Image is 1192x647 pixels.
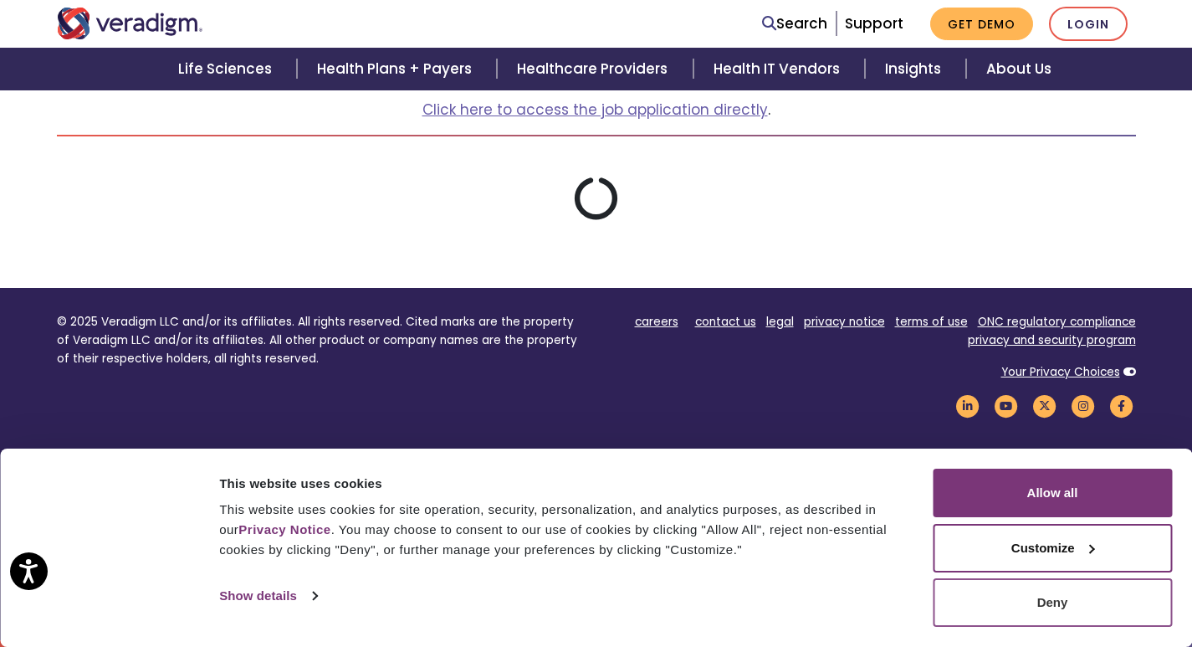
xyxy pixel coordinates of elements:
button: Allow all [933,469,1172,517]
a: Health Plans + Payers [297,48,497,90]
a: terms of use [895,314,968,330]
p: . [57,99,1136,121]
a: Veradigm Facebook Link [1108,398,1136,413]
a: Veradigm LinkedIn Link [954,398,982,413]
a: Your Privacy Choices [1001,364,1120,380]
a: Insights [865,48,966,90]
p: © 2025 Veradigm LLC and/or its affiliates. All rights reserved. Cited marks are the property of V... [57,313,584,367]
a: Veradigm Twitter Link [1031,398,1059,413]
button: Customize [933,524,1172,573]
img: Veradigm logo [57,8,203,39]
a: Show details [219,583,316,608]
a: Healthcare Providers [497,48,693,90]
a: Health IT Vendors [693,48,865,90]
a: privacy and security program [968,332,1136,348]
a: Support [845,13,903,33]
a: Privacy Notice [238,522,330,537]
button: Deny [933,578,1172,627]
a: privacy notice [804,314,885,330]
a: Veradigm Instagram Link [1069,398,1097,413]
div: This website uses cookies [219,474,913,494]
iframe: Drift Chat Widget [1108,563,1172,627]
a: Click here to access the job application directly [422,100,768,120]
a: Search [762,13,827,35]
div: This website uses cookies for site operation, security, personalization, and analytics purposes, ... [219,500,913,560]
a: Life Sciences [158,48,297,90]
a: careers [635,314,678,330]
a: About Us [966,48,1072,90]
a: Get Demo [930,8,1033,40]
a: contact us [695,314,756,330]
a: ONC regulatory compliance [978,314,1136,330]
a: legal [766,314,794,330]
a: Veradigm YouTube Link [992,398,1021,413]
a: Login [1049,7,1128,41]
